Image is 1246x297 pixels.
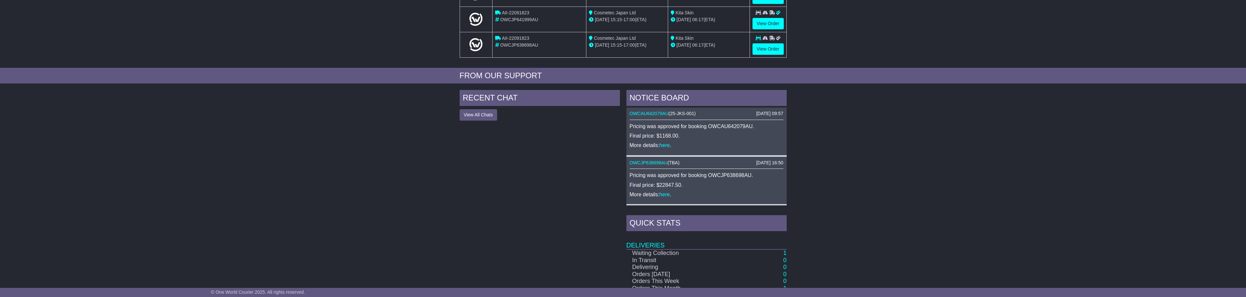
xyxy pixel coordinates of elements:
[623,17,635,22] span: 17:00
[502,36,529,41] span: AII-22091823
[595,17,609,22] span: [DATE]
[211,290,305,295] span: © One World Courier 2025. All rights reserved.
[626,285,723,292] td: Orders This Month
[783,278,786,284] a: 0
[460,90,620,108] div: RECENT CHAT
[692,42,704,48] span: 06:17
[594,10,636,15] span: Cosmetec Japan Ltd
[752,18,784,29] a: View Order
[677,42,691,48] span: [DATE]
[752,43,784,55] a: View Order
[630,133,783,139] p: Final price: $1168.00.
[460,71,787,81] div: FROM OUR SUPPORT
[630,172,783,178] p: Pricing was approved for booking OWCJP638698AU.
[626,271,723,278] td: Orders [DATE]
[659,192,670,197] a: here
[589,16,665,23] div: - (ETA)
[626,233,787,249] td: Deliveries
[670,111,694,116] span: 25-JKS-001
[589,42,665,49] div: - (ETA)
[783,257,786,263] a: 0
[500,17,538,22] span: OWCJP641999AU
[783,250,786,256] a: 1
[469,38,482,51] img: Light
[669,160,678,165] span: TBA
[623,42,635,48] span: 17:00
[783,285,786,291] a: 1
[630,111,669,116] a: OWCAU642079AU
[610,17,622,22] span: 15:15
[626,90,787,108] div: NOTICE BOARD
[630,191,783,198] p: More details: .
[594,36,636,41] span: Cosmetec Japan Ltd
[595,42,609,48] span: [DATE]
[630,142,783,148] p: More details: .
[630,160,783,166] div: ( )
[626,249,723,257] td: Waiting Collection
[756,160,783,166] div: [DATE] 16:50
[630,160,668,165] a: OWCJP638698AU
[626,257,723,264] td: In Transit
[671,16,747,23] div: (ETA)
[610,42,622,48] span: 15:15
[460,109,497,121] button: View All Chats
[500,42,538,48] span: OWCJP638698AU
[783,264,786,270] a: 0
[677,17,691,22] span: [DATE]
[659,142,670,148] a: here
[756,111,783,116] div: [DATE] 09:57
[502,10,529,15] span: AII-22091823
[469,13,482,26] img: Light
[630,182,783,188] p: Final price: $22847.50.
[626,278,723,285] td: Orders This Week
[630,123,783,129] p: Pricing was approved for booking OWCAU642079AU.
[626,264,723,271] td: Delivering
[676,36,694,41] span: Kita Skin
[630,111,783,116] div: ( )
[626,215,787,233] div: Quick Stats
[783,271,786,277] a: 0
[692,17,704,22] span: 06:17
[676,10,694,15] span: Kita Skin
[671,42,747,49] div: (ETA)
